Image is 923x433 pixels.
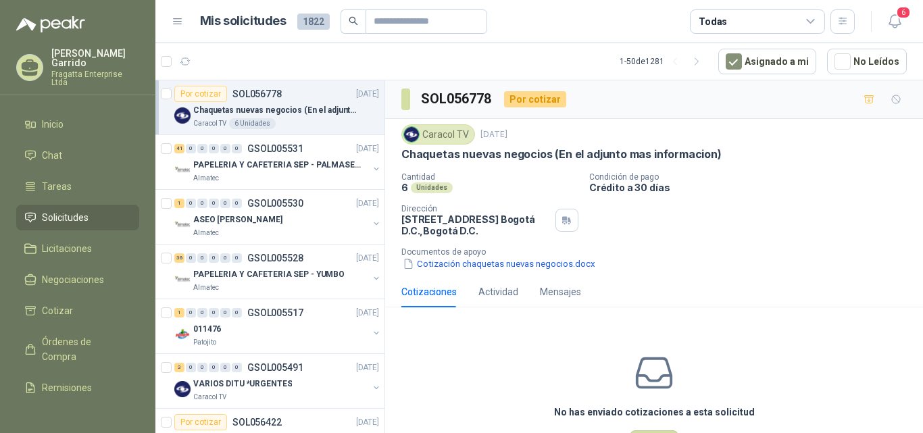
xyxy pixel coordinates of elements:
div: 41 [174,144,184,153]
img: Company Logo [174,162,191,178]
span: Cotizar [42,303,73,318]
h1: Mis solicitudes [200,11,286,31]
a: Tareas [16,174,139,199]
div: 3 [174,363,184,372]
p: GSOL005528 [247,253,303,263]
span: 1822 [297,14,330,30]
div: 0 [186,363,196,372]
div: Por cotizar [504,91,566,107]
div: Por cotizar [174,414,227,430]
div: 0 [209,363,219,372]
p: GSOL005491 [247,363,303,372]
p: PAPELERIA Y CAFETERIA SEP - YUMBO [193,268,345,281]
p: 6 [401,182,408,193]
div: 0 [232,144,242,153]
p: Dirección [401,204,550,213]
button: 6 [882,9,907,34]
a: Órdenes de Compra [16,329,139,370]
span: Remisiones [42,380,92,395]
a: 3 0 0 0 0 0 GSOL005491[DATE] Company LogoVARIOS DITU *URGENTESCaracol TV [174,359,382,403]
div: 0 [209,253,219,263]
a: 1 0 0 0 0 0 GSOL005517[DATE] Company Logo011476Patojito [174,305,382,348]
div: 0 [220,199,230,208]
p: [DATE] [480,128,507,141]
a: Negociaciones [16,267,139,292]
p: SOL056422 [232,417,282,427]
p: Condición de pago [589,172,918,182]
span: 6 [896,6,911,19]
p: [DATE] [356,252,379,265]
span: Tareas [42,179,72,194]
p: Fragatta Enterprise Ltda [51,70,139,86]
div: Unidades [411,182,453,193]
p: [STREET_ADDRESS] Bogotá D.C. , Bogotá D.C. [401,213,550,236]
p: [DATE] [356,143,379,155]
p: [DATE] [356,416,379,429]
div: 0 [232,363,242,372]
img: Company Logo [404,127,419,142]
p: [DATE] [356,197,379,210]
a: Remisiones [16,375,139,401]
p: Almatec [193,228,219,238]
div: 0 [232,253,242,263]
a: Licitaciones [16,236,139,261]
p: SOL056778 [232,89,282,99]
h3: No has enviado cotizaciones a esta solicitud [554,405,755,419]
button: Asignado a mi [718,49,816,74]
span: Órdenes de Compra [42,334,126,364]
p: Chaquetas nuevas negocios (En el adjunto mas informacion) [193,104,361,117]
div: Todas [699,14,727,29]
div: Mensajes [540,284,581,299]
p: Caracol TV [193,118,226,129]
p: GSOL005517 [247,308,303,317]
div: Cotizaciones [401,284,457,299]
div: 0 [209,199,219,208]
span: search [349,16,358,26]
p: [DATE] [356,361,379,374]
div: 0 [186,144,196,153]
div: 0 [220,253,230,263]
div: 0 [220,308,230,317]
span: Licitaciones [42,241,92,256]
div: 0 [197,363,207,372]
p: [DATE] [356,88,379,101]
p: [DATE] [356,307,379,320]
p: GSOL005530 [247,199,303,208]
img: Company Logo [174,381,191,397]
div: Por cotizar [174,86,227,102]
p: ASEO [PERSON_NAME] [193,213,282,226]
div: 0 [186,308,196,317]
div: 0 [209,308,219,317]
a: 36 0 0 0 0 0 GSOL005528[DATE] Company LogoPAPELERIA Y CAFETERIA SEP - YUMBOAlmatec [174,250,382,293]
div: 0 [232,199,242,208]
p: Cantidad [401,172,578,182]
p: 011476 [193,323,221,336]
div: 0 [220,144,230,153]
p: [PERSON_NAME] Garrido [51,49,139,68]
a: 1 0 0 0 0 0 GSOL005530[DATE] Company LogoASEO [PERSON_NAME]Almatec [174,195,382,238]
div: 0 [232,308,242,317]
a: Solicitudes [16,205,139,230]
p: GSOL005531 [247,144,303,153]
p: VARIOS DITU *URGENTES [193,378,292,390]
div: Actividad [478,284,518,299]
a: Por cotizarSOL056778[DATE] Company LogoChaquetas nuevas negocios (En el adjunto mas informacion)C... [155,80,384,135]
span: Solicitudes [42,210,89,225]
div: 1 [174,199,184,208]
div: 6 Unidades [229,118,276,129]
a: 41 0 0 0 0 0 GSOL005531[DATE] Company LogoPAPELERIA Y CAFETERIA SEP - PALMASECAAlmatec [174,141,382,184]
div: 1 [174,308,184,317]
div: 0 [186,199,196,208]
span: Chat [42,148,62,163]
div: Caracol TV [401,124,475,145]
div: 0 [209,144,219,153]
p: Caracol TV [193,392,226,403]
div: 0 [197,253,207,263]
h3: SOL056778 [421,88,493,109]
div: 36 [174,253,184,263]
div: 0 [197,308,207,317]
img: Company Logo [174,272,191,288]
span: Inicio [42,117,64,132]
p: Almatec [193,173,219,184]
p: Patojito [193,337,216,348]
